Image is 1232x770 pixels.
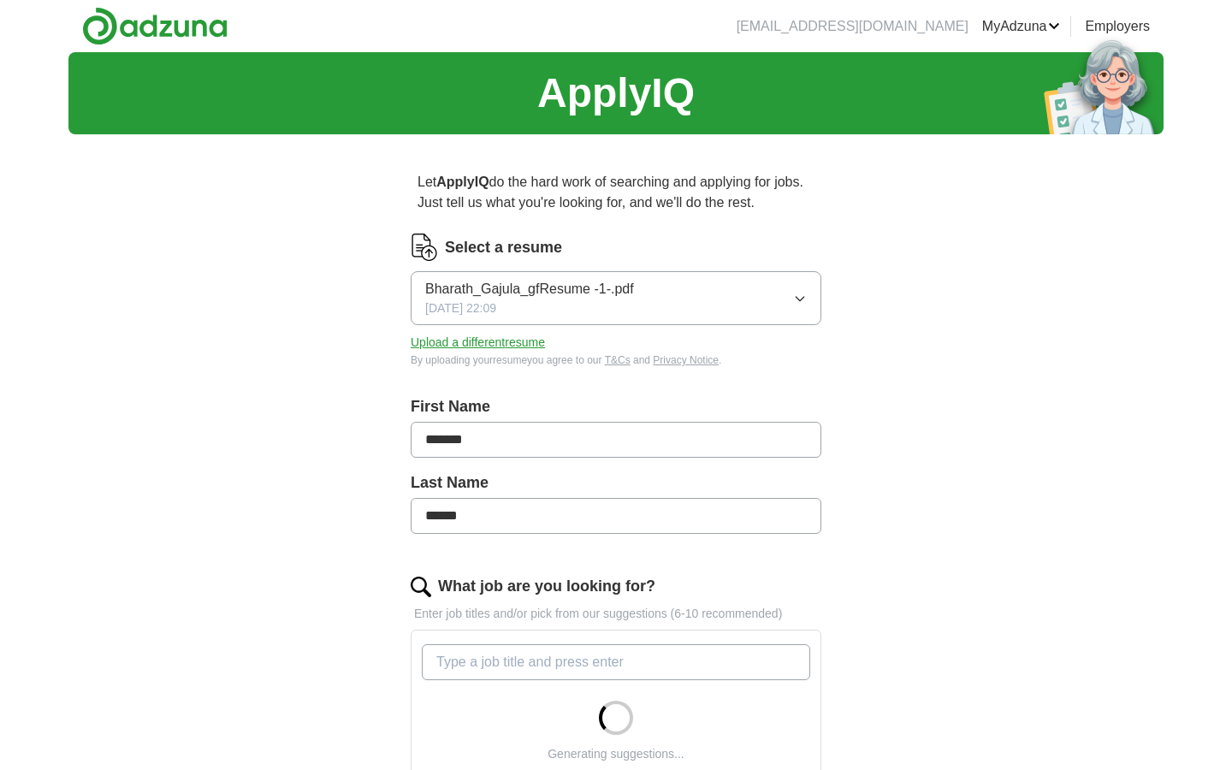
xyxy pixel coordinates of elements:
p: Enter job titles and/or pick from our suggestions (6-10 recommended) [411,605,821,623]
img: Adzuna logo [82,7,228,45]
div: By uploading your resume you agree to our and . [411,352,821,368]
img: search.png [411,577,431,597]
button: Upload a differentresume [411,334,545,352]
h1: ApplyIQ [537,62,695,124]
label: What job are you looking for? [438,575,655,598]
li: [EMAIL_ADDRESS][DOMAIN_NAME] [737,16,968,37]
a: MyAdzuna [982,16,1061,37]
button: Bharath_Gajula_gfResume -1-.pdf[DATE] 22:09 [411,271,821,325]
input: Type a job title and press enter [422,644,810,680]
div: Generating suggestions... [548,745,684,763]
label: Last Name [411,471,821,495]
span: Bharath_Gajula_gfResume -1-.pdf [425,279,634,299]
a: Privacy Notice [653,354,719,366]
label: Select a resume [445,236,562,259]
span: [DATE] 22:09 [425,299,496,317]
a: T&Cs [605,354,631,366]
a: Employers [1085,16,1150,37]
p: Let do the hard work of searching and applying for jobs. Just tell us what you're looking for, an... [411,165,821,220]
img: CV Icon [411,234,438,261]
strong: ApplyIQ [436,175,489,189]
label: First Name [411,395,821,418]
